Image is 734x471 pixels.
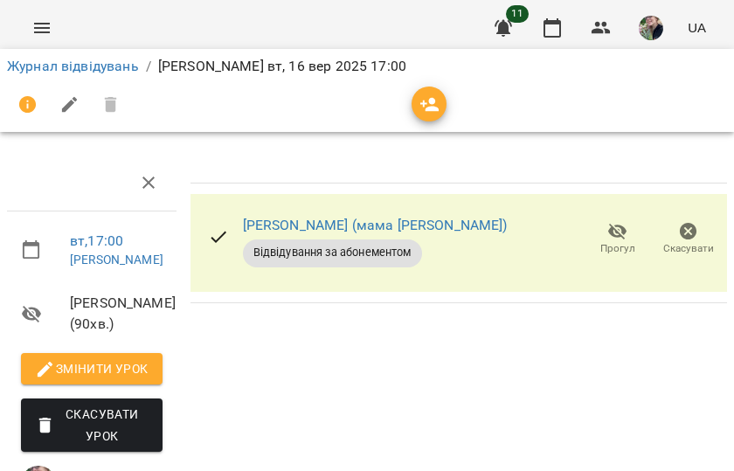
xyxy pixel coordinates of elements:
[7,58,139,74] a: Журнал відвідувань
[681,11,713,44] button: UA
[21,7,63,49] button: Menu
[158,56,406,77] p: [PERSON_NAME] вт, 16 вер 2025 17:00
[21,398,163,451] button: Скасувати Урок
[243,245,422,260] span: Відвідування за абонементом
[146,56,151,77] li: /
[639,16,663,40] img: ee1b7481cd68f5b66c71edb09350e4c2.jpg
[35,358,149,379] span: Змінити урок
[21,353,163,384] button: Змінити урок
[600,241,635,256] span: Прогул
[663,241,714,256] span: Скасувати
[688,18,706,37] span: UA
[653,215,724,264] button: Скасувати
[243,217,508,233] a: [PERSON_NAME] (мама [PERSON_NAME])
[35,404,149,446] span: Скасувати Урок
[70,253,163,267] a: [PERSON_NAME]
[70,232,123,249] a: вт , 17:00
[70,293,163,334] span: [PERSON_NAME] ( 90 хв. )
[582,215,653,264] button: Прогул
[506,5,529,23] span: 11
[7,56,727,77] nav: breadcrumb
